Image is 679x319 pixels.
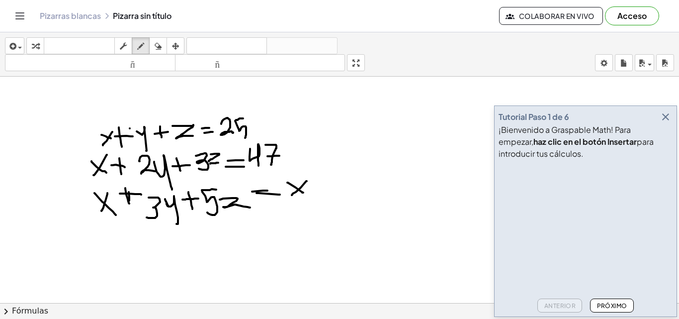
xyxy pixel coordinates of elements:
[46,41,112,51] font: teclado
[269,41,335,51] font: rehacer
[266,37,338,54] button: rehacer
[590,299,633,313] button: Próximo
[605,6,659,25] button: Acceso
[499,7,603,25] button: Colaborar en vivo
[519,11,594,20] font: Colaborar en vivo
[177,58,343,68] font: tamaño_del_formato
[40,11,101,21] a: Pizarras blancas
[189,41,264,51] font: deshacer
[533,136,637,147] font: haz clic en el botón Insertar
[186,37,267,54] button: deshacer
[597,302,627,310] font: Próximo
[499,111,569,122] font: Tutorial Paso 1 de 6
[499,124,631,147] font: ¡Bienvenido a Graspable Math! Para empezar,
[5,54,175,71] button: tamaño_del_formato
[40,10,101,21] font: Pizarras blancas
[175,54,345,71] button: tamaño_del_formato
[44,37,115,54] button: teclado
[12,8,28,24] button: Cambiar navegación
[617,10,647,21] font: Acceso
[12,306,48,316] font: Fórmulas
[7,58,173,68] font: tamaño_del_formato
